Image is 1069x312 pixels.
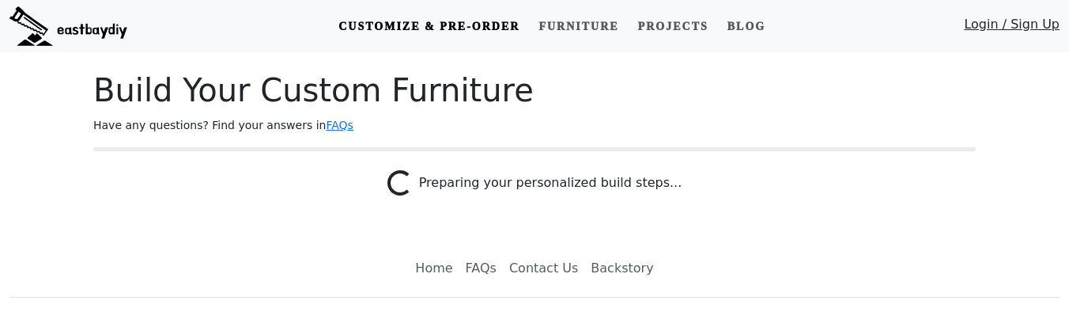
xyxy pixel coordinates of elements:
a: Contact Us [503,253,584,284]
a: Backstory [584,253,659,284]
small: Have any questions? Find your answers in [93,119,353,131]
a: Projects [632,12,715,41]
a: Furniture [532,12,625,41]
a: FAQs [459,253,503,284]
a: Blog [721,12,772,41]
img: eastbaydiy [9,6,127,46]
a: FAQs [326,119,353,131]
a: Login / Sign Up [964,15,1060,41]
a: Home [409,253,459,284]
a: Customize & Pre-order [332,12,526,41]
h1: Build Your Custom Furniture [93,71,976,109]
div: Preparing your personalized build steps... [419,173,682,196]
